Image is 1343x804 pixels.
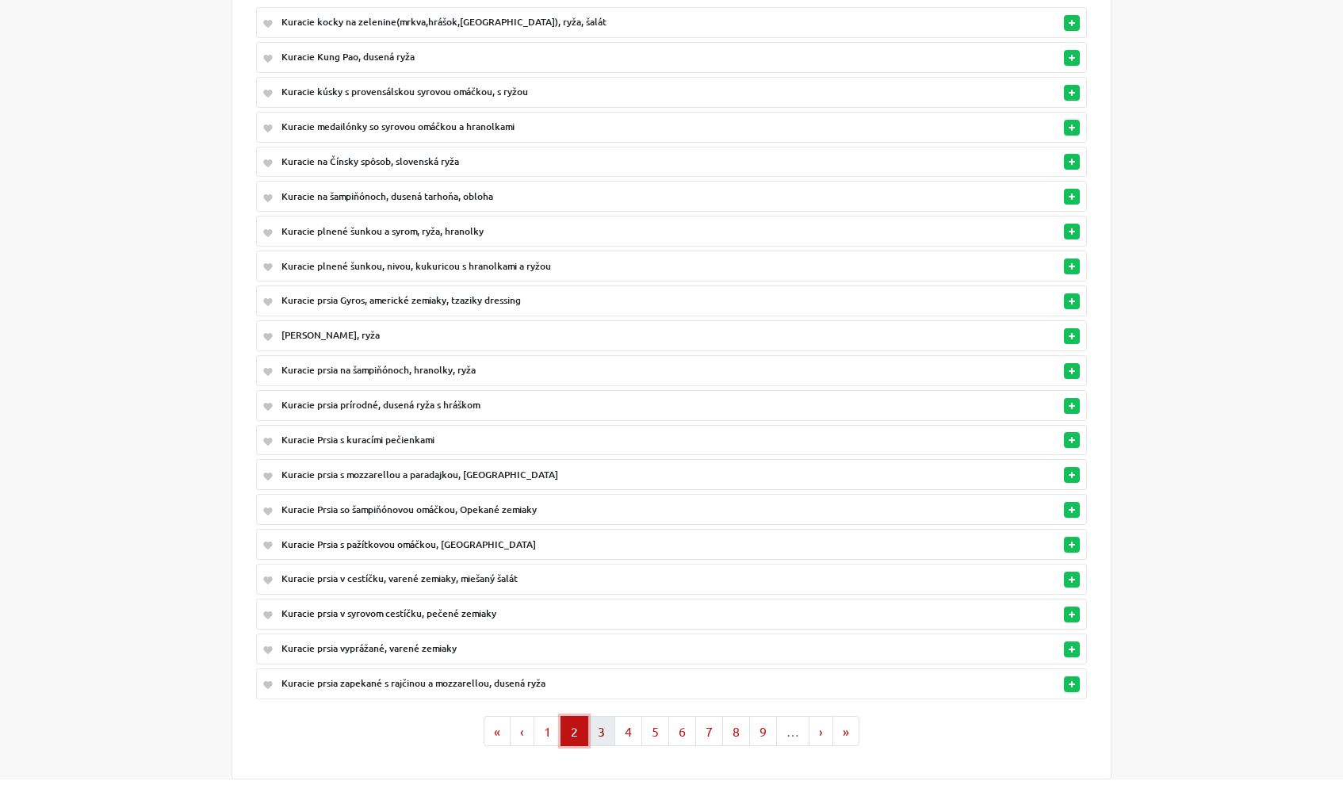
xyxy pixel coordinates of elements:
div: Kuracie Prsia s kuracími pečienkami [281,433,933,447]
button: Go to page 7 [695,716,723,746]
button: Go to previous page [510,716,534,746]
div: Kuracie prsia vyprážané, varené zemiaky [281,641,933,656]
div: Kuracie medailónky so syrovou omáčkou a hranolkami [281,120,933,134]
button: Go to page 3 [587,716,615,746]
div: [PERSON_NAME], ryža [281,328,933,343]
div: Kuracie Prsia so šampiňónovou omáčkou, Opekané zemiaky [281,503,933,517]
div: Kuracie prsia v syrovom cestíčku, pečené zemiaky [281,607,933,621]
button: Go to page 6 [668,716,696,746]
button: Go to page 9 [749,716,777,746]
button: Go to first page [484,716,511,746]
button: Go to page 4 [614,716,642,746]
div: Kuracie kúsky s provensálskou syrovou omáčkou, s ryžou [281,85,933,99]
div: Kuracie prsia prírodné, dusená ryža s hráškom [281,398,933,412]
button: Go to page 2 [561,716,588,746]
div: Kuracie prsia zapekané s rajčinou a mozzarellou, dusená ryža [281,676,933,691]
div: Kuracie Kung Pao, dusená ryža [281,50,933,64]
div: Kuracie na Čínsky spôsob, slovenská ryža [281,155,933,169]
div: Kuracie kocky na zelenine(mrkva,hrášok,[GEOGRAPHIC_DATA]), ryža, šalát [281,15,933,29]
div: Kuracie prsia s mozzarellou a paradajkou, [GEOGRAPHIC_DATA] [281,468,933,482]
div: Kuracie Prsia s pažítkovou omáčkou, [GEOGRAPHIC_DATA] [281,538,933,552]
div: Kuracie prsia na šampiňónoch, hranolky, ryža [281,363,933,377]
button: Go to page 8 [722,716,750,746]
div: Kuracie na šampiňónoch, dusená tarhoňa, obloha [281,190,933,204]
div: Kuracie prsia Gyros, americké zemiaky, tzaziky dressing [281,293,933,308]
div: Kuracie plnené šunkou a syrom, ryža, hranolky [281,224,933,239]
div: Kuracie prsia v cestíčku, varené zemiaky, miešaný šalát [281,572,933,586]
div: Kuracie plnené šunkou, nivou, kukuricou s hranolkami a ryžou [281,259,933,274]
button: Go to last page [832,716,859,746]
button: Go to next page [809,716,833,746]
button: Go to page 5 [641,716,669,746]
button: Go to page 1 [534,716,561,746]
ul: Pagination [256,716,1087,746]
